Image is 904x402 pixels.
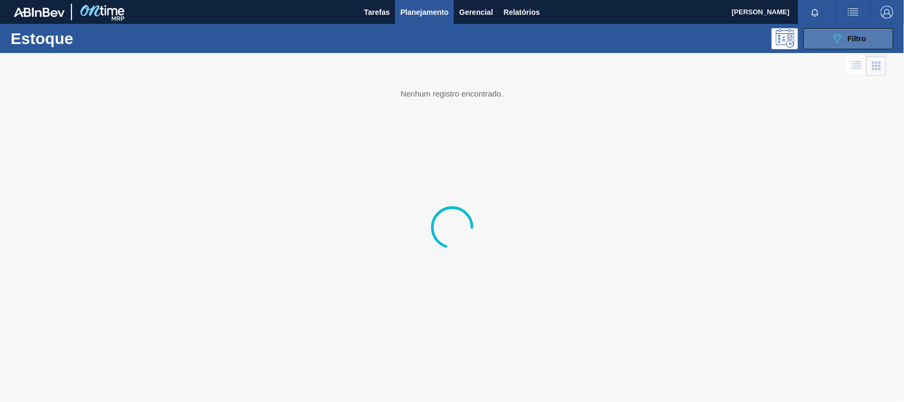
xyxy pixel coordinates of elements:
span: Gerencial [459,6,493,19]
img: userActions [847,6,860,19]
button: Notificações [798,5,832,20]
h1: Estoque [11,32,166,45]
div: Pogramando: nenhum usuário selecionado [772,28,798,49]
img: Logout [881,6,893,19]
img: TNhmsLtSVTkK8tSr43FrP2fwEKptu5GPRR3wAAAABJRU5ErkJggg== [14,7,65,17]
span: Planejamento [400,6,449,19]
span: Tarefas [364,6,390,19]
span: Relatórios [504,6,540,19]
button: Filtro [803,28,893,49]
span: Filtro [848,34,866,43]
